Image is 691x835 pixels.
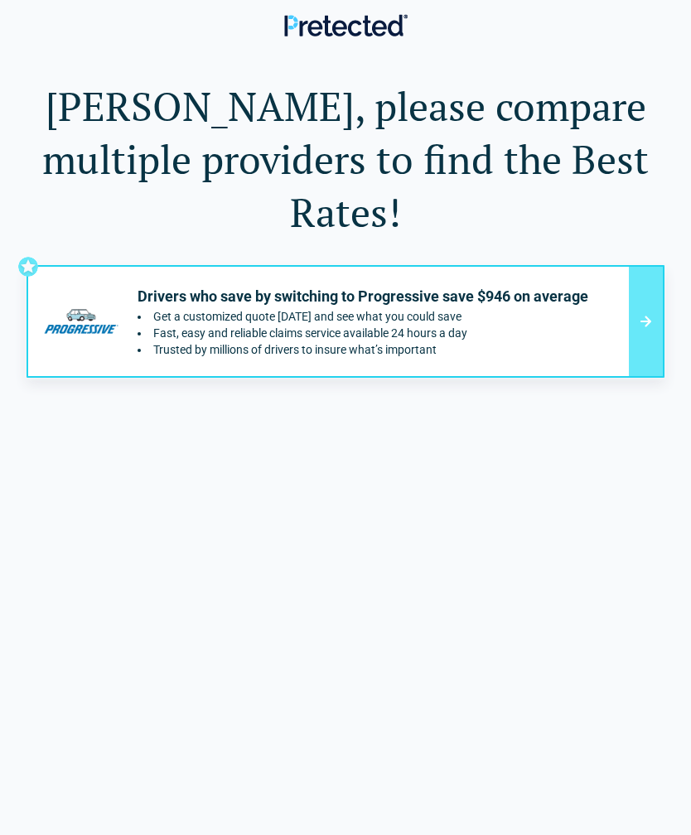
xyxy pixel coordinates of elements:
[138,287,588,306] p: Drivers who save by switching to Progressive save $946 on average
[138,343,588,356] li: Trusted by millions of drivers to insure what’s important
[38,301,124,342] img: progressive's logo
[138,326,588,340] li: Fast, easy and reliable claims service available 24 hours a day
[27,265,664,378] a: progressive's logoDrivers who save by switching to Progressive save $946 on averageGet a customiz...
[27,80,664,239] h1: [PERSON_NAME], please compare multiple providers to find the Best Rates!
[138,310,588,323] li: Get a customized quote today and see what you could save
